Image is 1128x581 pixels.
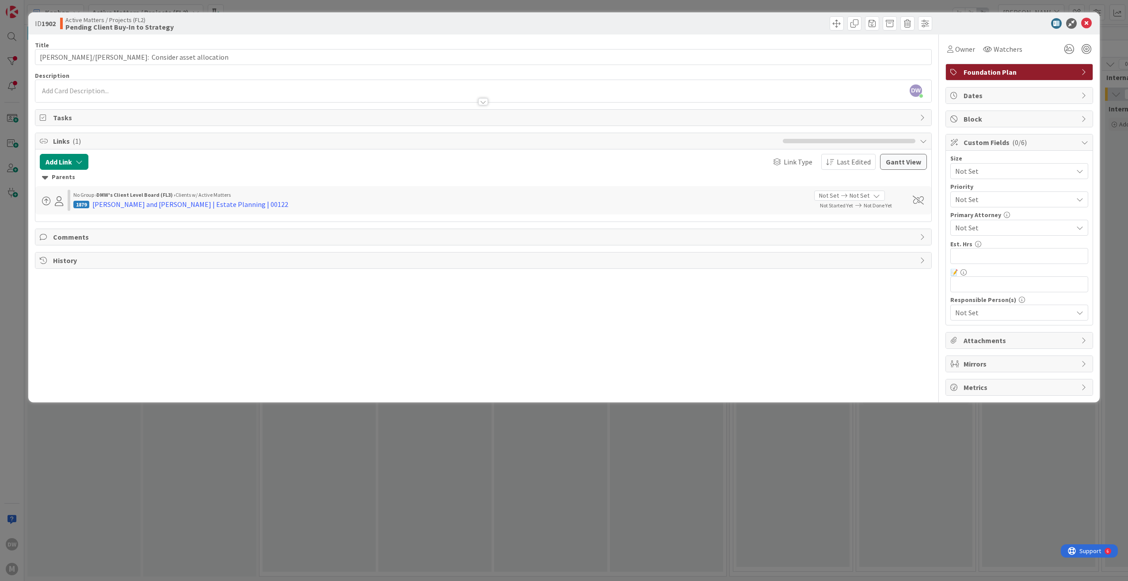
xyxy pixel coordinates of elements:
span: History [53,255,915,266]
button: Last Edited [821,154,876,170]
span: Not Set [955,307,1073,318]
span: Links [53,136,778,146]
div: [PERSON_NAME] and [PERSON_NAME] | Estate Planning | 00122 [92,199,288,210]
button: Add Link [40,154,88,170]
span: Not Set [819,191,839,200]
span: Not Set [955,165,1068,177]
span: Watchers [994,44,1022,54]
span: Not Started Yet [820,202,853,209]
span: Tasks [53,112,915,123]
span: DW [910,84,922,97]
div: Priority [950,183,1088,190]
b: DMW's Client Level Board (FL3) › [96,191,175,198]
span: ( 0/6 ) [1012,138,1027,147]
label: 📝 [950,268,958,276]
span: Block [964,114,1077,124]
span: Owner [955,44,975,54]
span: No Group › [73,191,96,198]
button: Gantt View [880,154,927,170]
div: Size [950,155,1088,161]
span: Foundation Plan [964,67,1077,77]
span: Not Set [850,191,869,200]
span: Dates [964,90,1077,101]
span: Last Edited [837,157,871,167]
div: 6 [46,4,48,11]
span: Metrics [964,382,1077,393]
div: Primary Attorney [950,212,1088,218]
span: Description [35,72,69,80]
input: type card name here... [35,49,932,65]
label: Title [35,41,49,49]
div: Responsible Person(s) [950,297,1088,303]
label: Est. Hrs [950,240,972,248]
span: Support [19,1,40,12]
span: Comments [53,232,915,242]
span: ( 1 ) [72,137,81,145]
b: 1902 [42,19,56,28]
span: Clients w/ Active Matters [175,191,231,198]
span: Attachments [964,335,1077,346]
span: Not Done Yet [864,202,892,209]
span: Not Set [955,193,1068,206]
span: Custom Fields [964,137,1077,148]
span: Link Type [784,157,812,167]
span: ID [35,18,56,29]
span: Active Matters / Projects (FL2) [65,16,174,23]
div: Parents [42,172,925,182]
span: Mirrors [964,359,1077,369]
span: Not Set [955,222,1073,233]
b: Pending Client Buy-In to Strategy [65,23,174,31]
div: 1879 [73,201,89,208]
